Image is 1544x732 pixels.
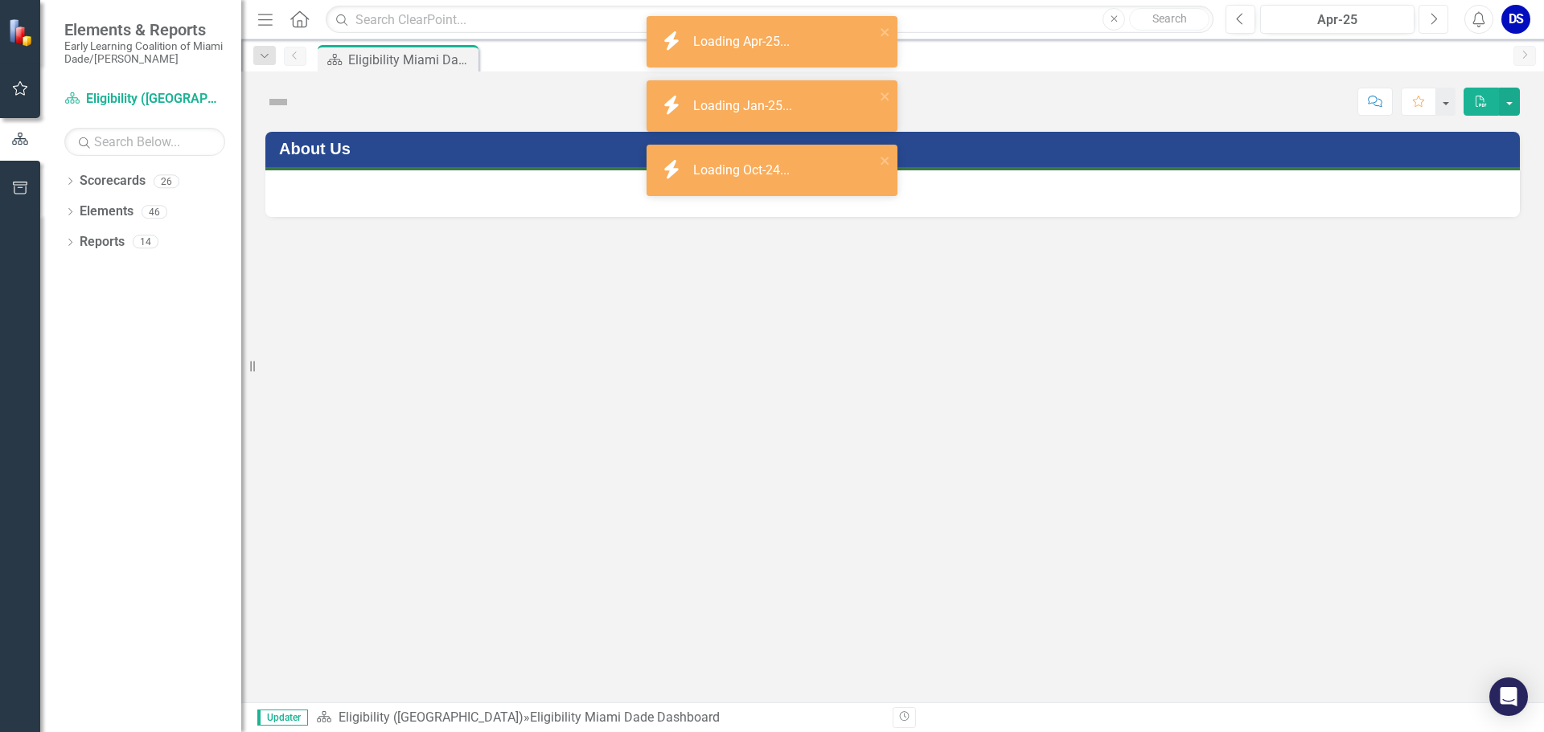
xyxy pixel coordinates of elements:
[693,162,794,180] div: Loading Oct-24...
[348,50,474,70] div: Eligibility Miami Dade Dashboard
[142,205,167,219] div: 46
[880,151,891,170] button: close
[80,233,125,251] a: Reports
[880,87,891,105] button: close
[1129,8,1209,31] button: Search
[7,18,36,47] img: ClearPoint Strategy
[530,710,720,725] div: Eligibility Miami Dade Dashboard
[64,90,225,108] a: Eligibility ([GEOGRAPHIC_DATA])
[265,89,291,115] img: Not Defined
[154,174,179,188] div: 26
[80,202,133,221] a: Elements
[316,709,881,727] div: »
[1489,677,1528,716] div: Open Intercom Messenger
[257,710,308,726] span: Updater
[880,22,891,41] button: close
[326,6,1213,34] input: Search ClearPoint...
[1152,12,1187,25] span: Search
[64,39,225,66] small: Early Learning Coalition of Miami Dade/[PERSON_NAME]
[64,20,225,39] span: Elements & Reports
[64,128,225,156] input: Search Below...
[339,710,524,725] a: Eligibility ([GEOGRAPHIC_DATA])
[693,97,796,116] div: Loading Jan-25...
[693,33,794,51] div: Loading Apr-25...
[133,235,158,249] div: 14
[1501,5,1530,34] button: DS
[80,172,146,190] a: Scorecards
[1260,5,1415,34] button: Apr-25
[279,140,1512,157] h3: About Us
[1266,10,1409,30] div: Apr-25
